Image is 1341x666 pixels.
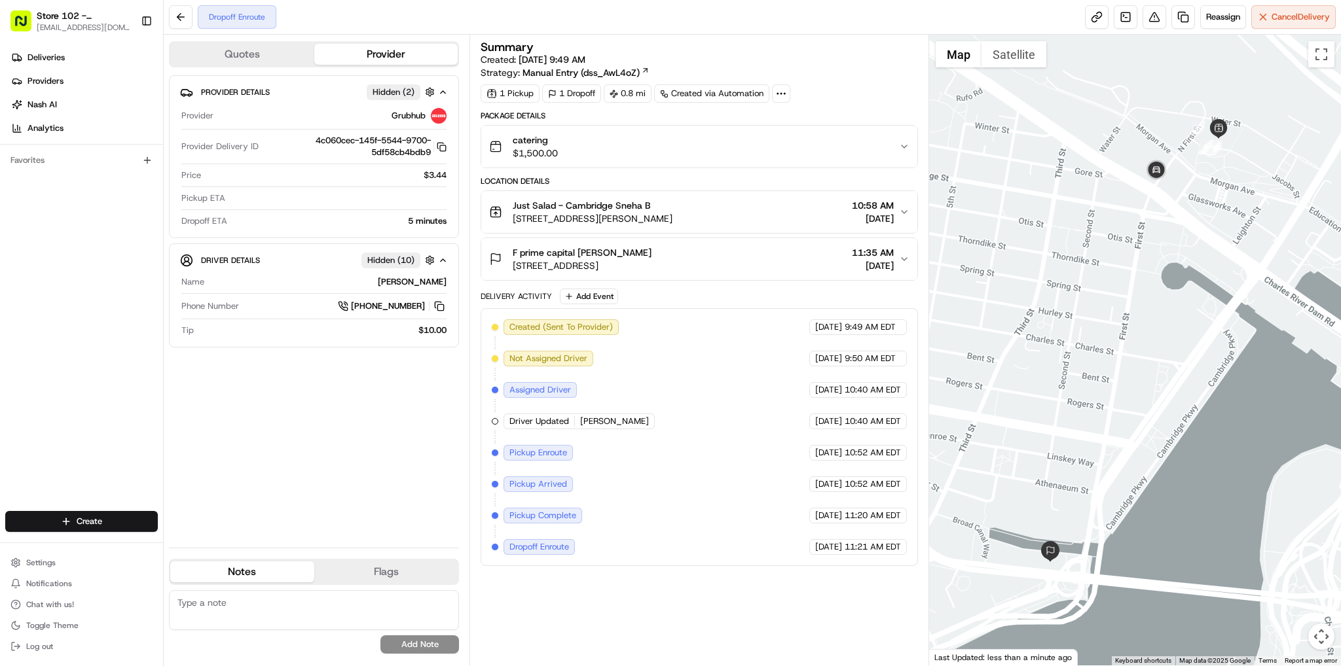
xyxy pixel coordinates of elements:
span: F prime capital [PERSON_NAME] [513,246,652,259]
a: Analytics [5,118,163,139]
a: Providers [5,71,163,92]
span: Analytics [28,122,64,134]
span: Not Assigned Driver [509,353,587,364]
button: Create [5,511,158,532]
a: Created via Automation [654,84,769,103]
span: Providers [28,75,64,87]
div: 7 [1190,120,1205,135]
span: Hidden ( 2 ) [373,86,414,98]
span: Phone Number [181,300,239,312]
span: Manual Entry (dss_AwL4oZ) [523,66,640,79]
span: Provider Delivery ID [181,141,259,152]
span: Pickup Enroute [509,447,567,459]
a: Nash AI [5,94,163,115]
span: 11:20 AM EDT [845,510,901,521]
a: Open this area in Google Maps (opens a new window) [932,648,976,665]
span: [DATE] [852,212,894,225]
button: Chat with us! [5,595,158,614]
button: Flags [314,561,458,582]
button: Map camera controls [1308,623,1334,650]
div: 1 Pickup [481,84,540,103]
span: [DATE] [815,447,842,459]
button: Hidden (2) [367,84,438,100]
button: 4c060cec-145f-5544-9700-5df58cb4bdb9 [264,135,447,158]
span: Notifications [26,578,72,589]
span: [DATE] [815,415,842,427]
div: Delivery Activity [481,291,552,302]
span: catering [513,133,558,147]
span: Driver Updated [509,415,569,427]
div: Last Updated: less than a minute ago [929,649,1078,665]
span: $1,500.00 [513,147,558,160]
span: 10:58 AM [852,199,894,212]
span: Pickup Complete [509,510,576,521]
span: [DATE] [815,353,842,364]
button: CancelDelivery [1251,5,1336,29]
a: Deliveries [5,47,163,68]
button: Settings [5,553,158,572]
span: Dropoff Enroute [509,541,569,553]
button: Provider DetailsHidden (2) [180,81,448,103]
span: Cancel Delivery [1272,11,1330,23]
span: Deliveries [28,52,65,63]
div: Favorites [5,150,158,171]
span: [STREET_ADDRESS][PERSON_NAME] [513,212,672,225]
span: [DATE] [852,259,894,272]
button: Toggle Theme [5,616,158,635]
h3: Summary [481,41,534,53]
button: Hidden (10) [361,252,438,268]
button: Keyboard shortcuts [1115,656,1171,665]
a: [PHONE_NUMBER] [338,299,447,313]
a: Terms [1258,657,1277,664]
button: Provider [314,44,458,65]
button: Store 102 - [GEOGRAPHIC_DATA] (Just Salad) [37,9,130,22]
span: Grubhub [392,110,426,122]
div: 6 [1198,139,1213,154]
span: [DATE] [815,510,842,521]
button: Store 102 - [GEOGRAPHIC_DATA] (Just Salad)[EMAIL_ADDRESS][DOMAIN_NAME] [5,5,136,37]
button: Toggle fullscreen view [1308,41,1334,67]
div: Location Details [481,176,917,186]
span: Hidden ( 10 ) [367,254,414,266]
span: [STREET_ADDRESS] [513,259,652,272]
button: Show satellite imagery [982,41,1046,67]
span: [DATE] [815,384,842,396]
span: Provider Details [201,87,270,97]
span: [DATE] [815,321,842,333]
button: Driver DetailsHidden (10) [180,249,448,271]
div: 1 Dropoff [542,84,601,103]
a: Manual Entry (dss_AwL4oZ) [523,66,650,79]
button: Add Event [560,289,618,304]
button: Quotes [170,44,314,65]
span: Created: [481,53,585,66]
span: 9:49 AM EDT [845,321,896,333]
span: Tip [181,324,194,336]
span: Chat with us! [26,599,74,610]
span: Just Salad - Cambridge Sneha B [513,199,650,212]
span: 10:40 AM EDT [845,384,901,396]
span: Settings [26,557,56,568]
span: Pickup ETA [181,192,225,204]
div: Strategy: [481,66,650,79]
span: Nash AI [28,99,57,111]
button: Just Salad - Cambridge Sneha B[STREET_ADDRESS][PERSON_NAME]10:58 AM[DATE] [481,191,917,233]
img: Google [932,648,976,665]
span: [PHONE_NUMBER] [351,300,425,312]
div: Package Details [481,111,917,121]
span: 9:50 AM EDT [845,353,896,364]
span: Create [77,516,102,527]
span: [EMAIL_ADDRESS][DOMAIN_NAME] [37,22,130,33]
span: Assigned Driver [509,384,571,396]
a: Report a map error [1285,657,1337,664]
span: [DATE] 9:49 AM [519,54,585,65]
span: 10:40 AM EDT [845,415,901,427]
span: Provider [181,110,213,122]
div: [PERSON_NAME] [210,276,447,288]
div: $10.00 [199,324,447,336]
span: Reassign [1206,11,1240,23]
button: catering$1,500.00 [481,126,917,167]
span: Toggle Theme [26,620,79,631]
span: Price [181,169,201,181]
